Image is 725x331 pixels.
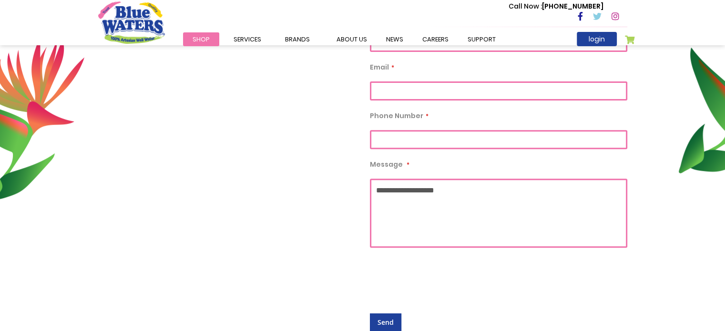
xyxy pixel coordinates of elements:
a: careers [413,32,458,46]
span: Brands [285,35,310,44]
a: about us [327,32,377,46]
span: Shop [193,35,210,44]
button: Send [370,313,401,331]
a: store logo [98,1,165,43]
span: Message [370,160,403,169]
a: login [577,32,617,46]
a: support [458,32,505,46]
a: News [377,32,413,46]
span: Send [378,318,394,327]
span: Email [370,62,389,72]
span: Phone Number [370,111,423,120]
p: [PHONE_NUMBER] [509,1,603,11]
iframe: reCAPTCHA [370,257,515,294]
span: Services [234,35,261,44]
span: Call Now : [509,1,542,11]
